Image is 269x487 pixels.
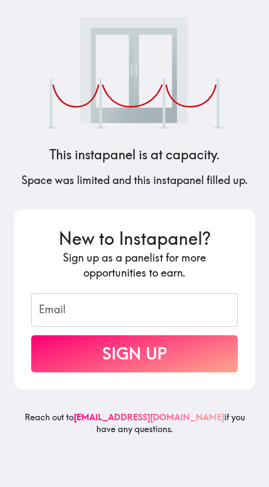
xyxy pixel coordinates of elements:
[49,146,220,164] h4: This instapanel is at capacity.
[31,250,238,280] h5: Sign up as a panelist for more opportunities to earn.
[31,335,238,372] button: Sign Up
[31,227,238,251] h3: New to Instapanel?
[46,17,223,129] img: Velvet rope outside club.
[22,173,248,188] h5: Space was limited and this instapanel filled up.
[14,411,255,444] h6: Reach out to if you have any questions.
[74,412,224,422] a: [EMAIL_ADDRESS][DOMAIN_NAME]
